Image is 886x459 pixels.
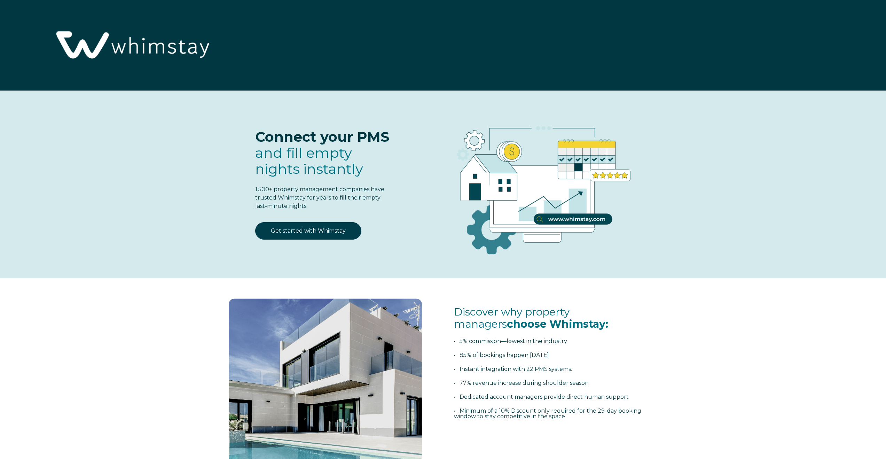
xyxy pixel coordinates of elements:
[255,144,363,177] span: fill empty nights instantly
[454,380,589,386] span: • 77% revenue increase during shoulder season
[454,366,572,372] span: • Instant integration with 22 PMS systems.
[454,394,629,400] span: • Dedicated account managers provide direct human support
[255,186,384,209] span: 1,500+ property management companies have trusted Whimstay for years to fill their empty last-min...
[417,104,662,265] img: RBO Ilustrations-03
[255,222,361,240] a: Get started with Whimstay
[49,3,214,88] img: Whimstay Logo-02 1
[454,305,608,330] span: Discover why property managers
[255,144,363,177] span: and
[507,318,608,330] span: choose Whimstay:
[454,352,549,358] span: • 85% of bookings happen [DATE]
[454,338,567,344] span: • 5% commission—lowest in the industry
[255,128,389,145] span: Connect your PMS
[454,407,641,420] span: • Minimum of a 10% Discount only required for the 29-day booking window to stay competitive in th...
